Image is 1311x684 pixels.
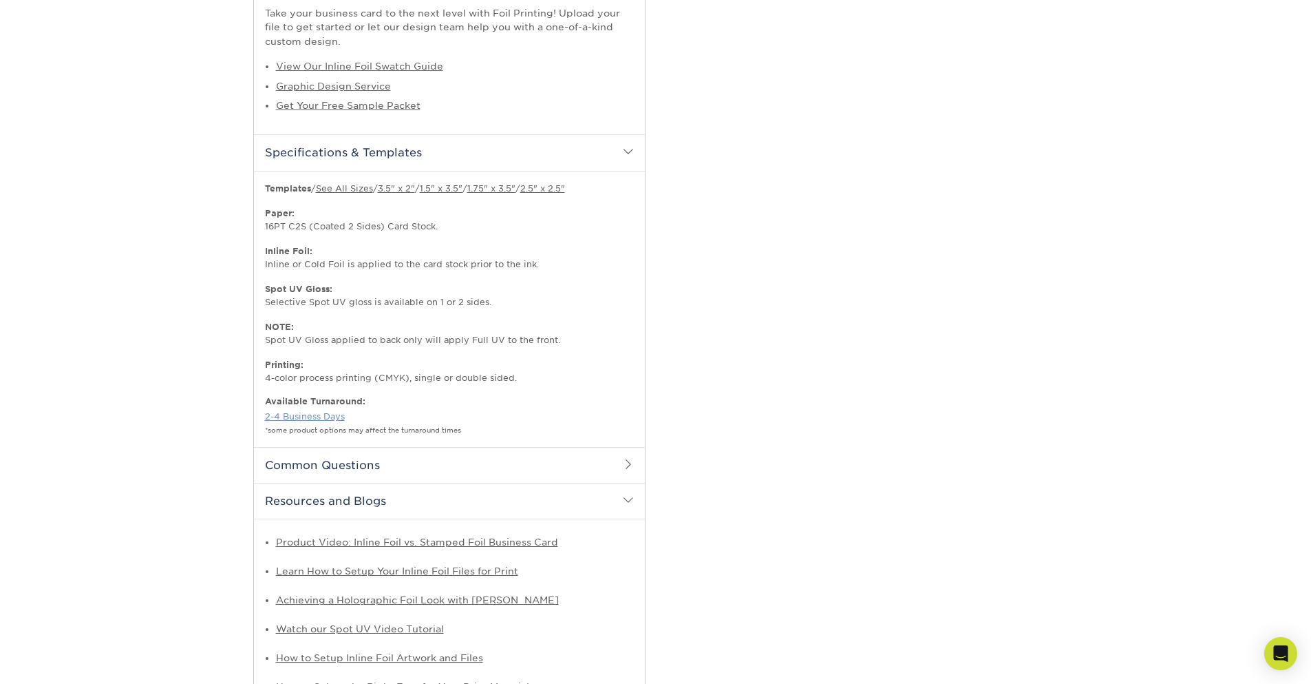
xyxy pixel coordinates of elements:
b: Templates [265,183,311,194]
strong: NOTE: [265,322,294,332]
a: See All Sizes [316,183,373,194]
a: Graphic Design Service [276,81,391,92]
strong: Paper: [265,208,295,218]
strong: Printing: [265,360,303,370]
p: / / / / / 16PT C2S (Coated 2 Sides) Card Stock. Inline or Cold Foil is applied to the card stock ... [265,183,634,385]
small: *some product options may affect the turnaround times [265,426,461,434]
iframe: Google Customer Reviews [3,642,117,679]
a: 1.5" x 3.5" [420,183,462,194]
a: View Our Inline Foil Swatch Guide [276,61,443,72]
strong: Inline Foil: [265,246,312,256]
h2: Common Questions [254,447,645,483]
a: 1.75" x 3.5" [467,183,515,194]
a: 2-4 Business Days [265,411,345,422]
a: 2.5" x 2.5" [520,183,565,194]
b: Available Turnaround: [265,396,365,406]
a: How to Setup Inline Foil Artwork and Files [276,652,483,663]
div: Open Intercom Messenger [1264,637,1297,670]
a: 3.5" x 2" [378,183,415,194]
a: Watch our Spot UV Video Tutorial [276,623,444,634]
a: Product Video: Inline Foil vs. Stamped Foil Business Card [276,537,558,548]
strong: Spot UV Gloss: [265,284,332,294]
a: Get Your Free Sample Packet [276,100,420,111]
a: Learn How to Setup Your Inline Foil Files for Print [276,566,518,577]
h2: Specifications & Templates [254,134,645,170]
h2: Resources and Blogs [254,483,645,519]
a: Achieving a Holographic Foil Look with [PERSON_NAME] [276,594,559,605]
